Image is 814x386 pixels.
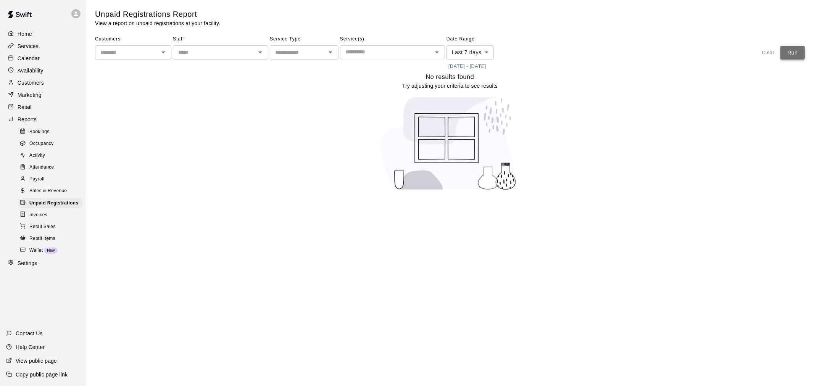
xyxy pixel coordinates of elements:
[16,357,57,365] p: View public page
[18,186,83,196] div: Sales & Revenue
[29,152,45,159] span: Activity
[18,233,86,244] a: Retail Items
[756,46,780,60] button: Clear
[18,150,83,161] div: Activity
[446,61,488,72] button: [DATE] - [DATE]
[95,9,220,19] h5: Unpaid Registrations Report
[29,211,47,219] span: Invoices
[18,174,83,185] div: Payroll
[158,47,169,58] button: Open
[18,198,83,209] div: Unpaid Registrations
[29,223,56,231] span: Retail Sales
[29,187,67,195] span: Sales & Revenue
[325,47,336,58] button: Open
[402,82,498,90] p: Try adjusting your criteria to see results
[29,128,50,136] span: Bookings
[6,77,80,88] a: Customers
[18,233,83,244] div: Retail Items
[18,162,83,173] div: Attendance
[18,30,32,38] p: Home
[6,53,80,64] a: Calendar
[29,164,54,171] span: Attendance
[18,55,40,62] p: Calendar
[18,138,86,150] a: Occupancy
[6,89,80,101] a: Marketing
[18,150,86,162] a: Activity
[18,174,86,185] a: Payroll
[29,247,43,254] span: Wallet
[16,371,68,378] p: Copy public page link
[18,210,83,220] div: Invoices
[6,114,80,125] a: Reports
[29,199,79,207] span: Unpaid Registrations
[446,33,513,45] span: Date Range
[18,103,32,111] p: Retail
[173,33,268,45] span: Staff
[6,257,80,269] a: Settings
[29,140,54,148] span: Occupancy
[374,90,526,197] img: No results found
[18,91,42,99] p: Marketing
[18,126,86,138] a: Bookings
[18,197,86,209] a: Unpaid Registrations
[16,330,43,337] p: Contact Us
[426,72,474,82] h6: No results found
[6,40,80,52] a: Services
[18,222,83,232] div: Retail Sales
[780,46,805,60] button: Run
[18,209,86,221] a: Invoices
[18,162,86,174] a: Attendance
[18,127,83,137] div: Bookings
[432,47,442,58] button: Open
[6,101,80,113] a: Retail
[18,244,86,256] a: WalletNew
[18,116,37,123] p: Reports
[18,67,44,74] p: Availability
[95,33,171,45] span: Customers
[18,245,83,256] div: WalletNew
[446,45,494,60] div: Last 7 days
[16,343,45,351] p: Help Center
[18,42,39,50] p: Services
[6,65,80,76] a: Availability
[255,47,266,58] button: Open
[18,259,37,267] p: Settings
[270,33,338,45] span: Service Type
[29,235,55,243] span: Retail Items
[44,248,58,253] span: New
[340,33,445,45] span: Service(s)
[29,175,44,183] span: Payroll
[18,79,44,87] p: Customers
[95,19,220,27] p: View a report on unpaid registrations at your facility.
[18,138,83,149] div: Occupancy
[18,185,86,197] a: Sales & Revenue
[18,221,86,233] a: Retail Sales
[6,28,80,40] a: Home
